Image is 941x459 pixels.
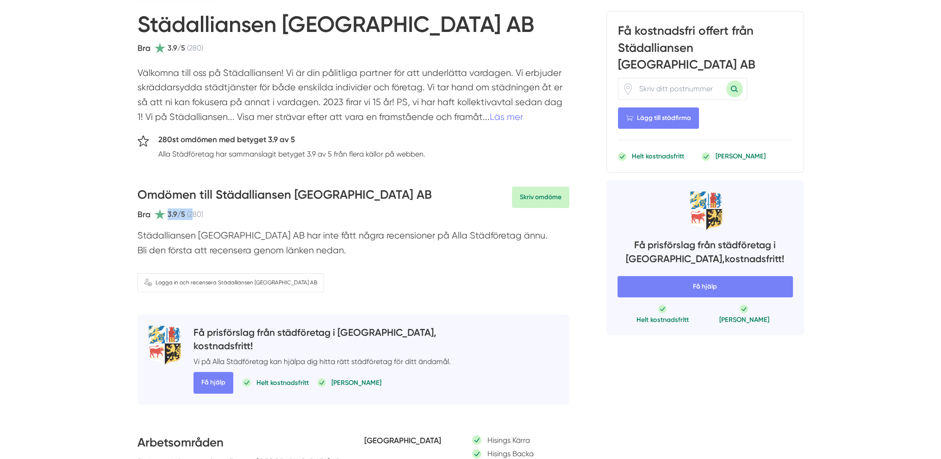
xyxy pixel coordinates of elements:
p: [PERSON_NAME] [719,315,769,324]
span: 3.9/5 [168,42,185,54]
input: Skriv ditt postnummer [634,78,726,100]
h4: Få prisförslag från städföretag i [GEOGRAPHIC_DATA], kostnadsfritt! [617,238,793,268]
span: Bra [137,209,150,220]
p: Alla Städföretag har sammanslagit betyget 3.9 av 5 från flera källor på webben. [158,148,425,160]
span: Logga in och recensera Städalliansen [GEOGRAPHIC_DATA] AB [156,278,317,287]
p: Helt kostnadsfritt [636,315,689,324]
a: Skriv omdöme [512,187,569,208]
p: Städalliansen [GEOGRAPHIC_DATA] AB har inte fått några recensioner på Alla Städföretag ännu. Bli ... [137,228,569,262]
h1: Städalliansen [GEOGRAPHIC_DATA] AB [137,11,534,42]
h4: Få prisförslag från städföretag i [GEOGRAPHIC_DATA], kostnadsfritt! [193,326,451,356]
h5: [GEOGRAPHIC_DATA] [364,434,450,449]
span: Få hjälp [617,276,793,297]
h3: Omdömen till Städalliansen [GEOGRAPHIC_DATA] AB [137,187,432,208]
span: 3.9/5 [168,208,185,220]
p: Helt kostnadsfritt [256,378,309,387]
a: Läs mer [490,112,523,122]
span: (280) [187,42,203,54]
span: (280) [187,208,203,220]
h3: Få kostnadsfri offert från Städalliansen [GEOGRAPHIC_DATA] AB [618,23,792,78]
p: Helt kostnadsfritt [632,151,684,161]
a: Logga in och recensera Städalliansen [GEOGRAPHIC_DATA] AB [137,273,324,292]
h3: Arbetsområden [137,434,343,456]
p: [PERSON_NAME] [716,151,766,161]
span: Klicka för att använda din position. [622,83,634,94]
span: Bra [137,43,150,53]
p: Välkomna till oss på Städalliansen! Vi är din pålitliga partner för att underlätta vardagen. Vi e... [137,66,569,129]
p: Vi på Alla Städföretag kan hjälpa dig hitta rätt städföretag för ditt ändamål. [193,356,451,367]
button: Sök med postnummer [726,81,743,97]
p: Hisings Kärra [487,434,530,446]
span: Få hjälp [193,372,233,393]
svg: Pin / Karta [622,83,634,94]
p: [PERSON_NAME] [331,378,381,387]
: Lägg till städfirma [618,107,699,129]
h5: 280st omdömen med betyget 3.9 av 5 [158,133,425,148]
